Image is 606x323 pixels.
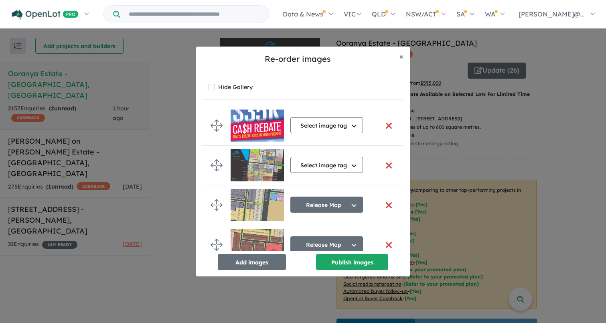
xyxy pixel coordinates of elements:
[122,6,267,23] input: Try estate name, suburb, builder or developer
[316,254,388,270] button: Publish images
[519,10,585,18] span: [PERSON_NAME]@...
[211,199,223,211] img: drag.svg
[203,53,393,65] h5: Re-order images
[399,52,403,61] span: ×
[211,159,223,171] img: drag.svg
[218,254,286,270] button: Add images
[290,157,363,173] button: Select image tag
[231,149,284,181] img: Ooranya%20Estate%20-%20Beveridge%20Master%20Plan%201.jpg
[211,120,223,132] img: drag.svg
[231,229,284,261] img: Ooranya%20Estate%20-%20Beveridge___1740442614_0.jpg
[290,236,363,252] button: Release Map
[290,197,363,213] button: Release Map
[231,110,284,142] img: Ooranya%20Estate%20-%20Beveridge___1736859253.jpg
[211,239,223,251] img: drag.svg
[290,117,363,133] button: Select image tag
[12,10,79,20] img: Openlot PRO Logo White
[231,189,284,221] img: Ooranya%20Estate%20-%20Beveridge___1740442613.jpg
[218,81,253,93] label: Hide Gallery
